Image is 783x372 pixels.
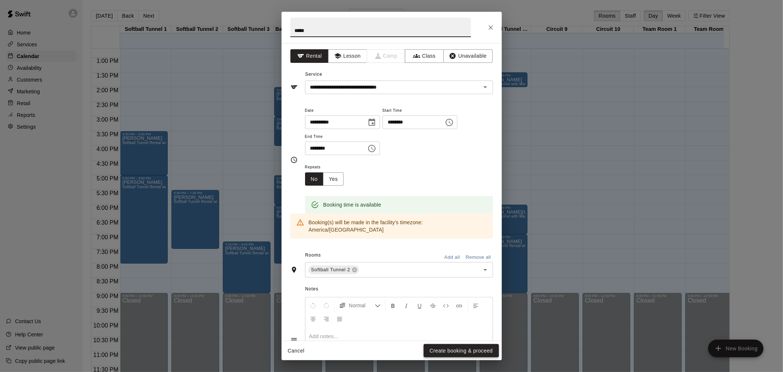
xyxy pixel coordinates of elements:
[441,252,464,263] button: Add all
[328,49,367,63] button: Lesson
[464,252,493,263] button: Remove all
[413,299,426,312] button: Format Underline
[424,344,499,358] button: Create booking & proceed
[440,299,452,312] button: Insert Code
[336,299,384,312] button: Formatting Options
[470,299,482,312] button: Left Align
[305,106,380,116] span: Date
[305,132,380,142] span: End Time
[480,265,490,275] button: Open
[484,21,497,34] button: Close
[290,266,298,273] svg: Rooms
[320,312,333,325] button: Right Align
[365,115,379,130] button: Choose date, selected date is Oct 9, 2025
[305,72,322,77] span: Service
[323,198,381,211] div: Booking time is available
[308,266,353,273] span: Softball Tunnel 2
[290,156,298,164] svg: Timing
[365,141,379,156] button: Choose time, selected time is 3:00 PM
[383,106,457,116] span: Start Time
[400,299,413,312] button: Format Italics
[405,49,443,63] button: Class
[305,172,324,186] button: No
[290,336,298,344] svg: Notes
[453,299,465,312] button: Insert Link
[284,344,308,358] button: Cancel
[323,172,344,186] button: Yes
[349,302,375,309] span: Normal
[307,299,319,312] button: Undo
[290,49,329,63] button: Rental
[442,115,457,130] button: Choose time, selected time is 2:30 PM
[290,83,298,91] svg: Service
[308,265,359,274] div: Softball Tunnel 2
[305,172,344,186] div: outlined button group
[305,162,350,172] span: Repeats
[320,299,333,312] button: Redo
[307,312,319,325] button: Center Align
[305,253,321,258] span: Rooms
[427,299,439,312] button: Format Strikethrough
[309,216,487,236] div: Booking(s) will be made in the facility's timezone: America/[GEOGRAPHIC_DATA]
[387,299,399,312] button: Format Bold
[480,82,490,92] button: Open
[305,283,493,295] span: Notes
[443,49,493,63] button: Unavailable
[333,312,346,325] button: Justify Align
[367,49,406,63] span: Camps can only be created in the Services page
